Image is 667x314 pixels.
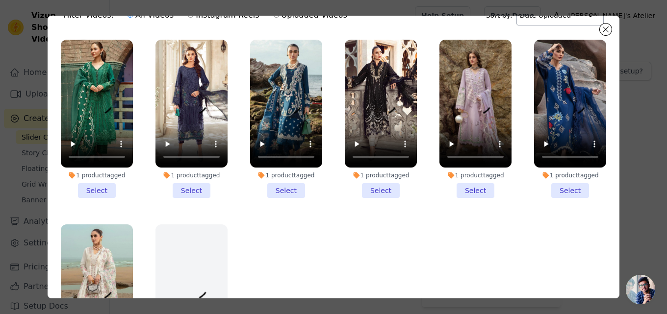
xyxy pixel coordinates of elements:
[250,171,322,179] div: 1 product tagged
[600,24,612,35] button: Close modal
[155,171,228,179] div: 1 product tagged
[61,171,133,179] div: 1 product tagged
[626,275,655,304] a: Open chat
[345,171,417,179] div: 1 product tagged
[534,171,606,179] div: 1 product tagged
[439,171,512,179] div: 1 product tagged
